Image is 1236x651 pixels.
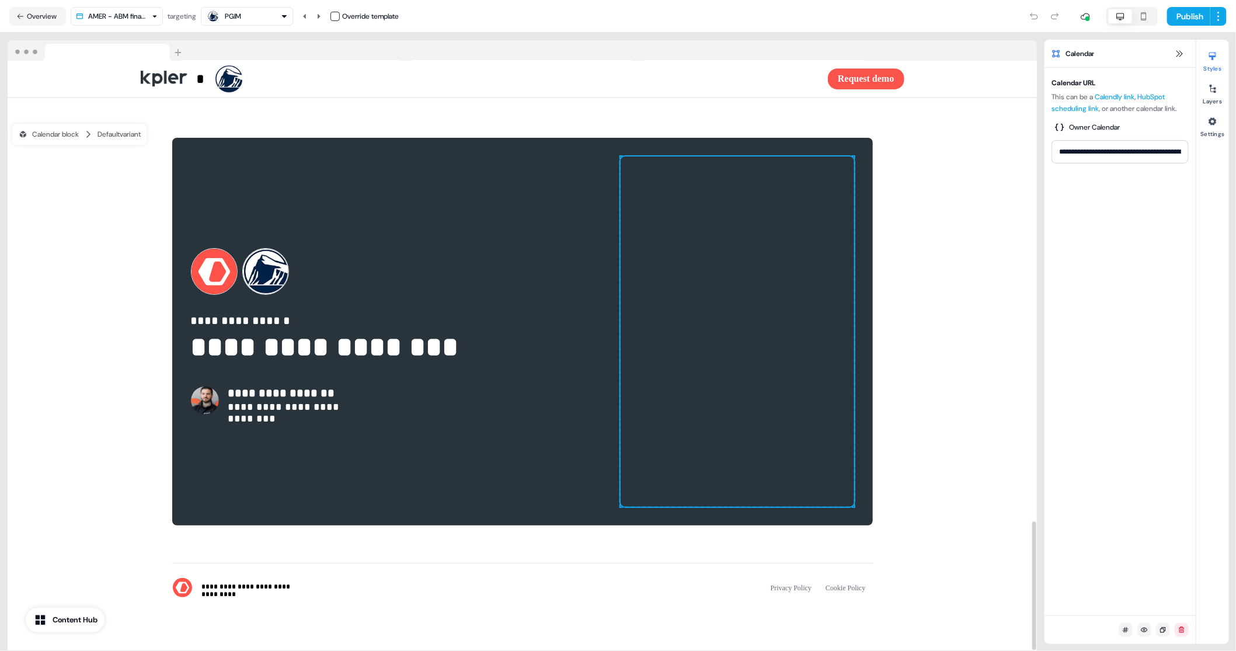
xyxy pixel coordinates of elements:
[1196,112,1229,138] button: Settings
[764,577,873,598] div: Privacy PolicyCookie Policy
[168,11,196,22] div: targeting
[9,7,66,26] button: Overview
[1052,77,1189,89] div: Calendar URL
[1095,92,1134,102] a: Calendly link
[1052,119,1123,135] button: Owner Calendar
[98,128,141,140] div: Default variant
[191,387,219,415] img: Contact avatar
[53,614,98,626] div: Content Hub
[342,11,399,22] div: Override template
[1196,79,1229,105] button: Layers
[819,577,872,598] button: Cookie Policy
[527,68,904,89] div: Request demo
[764,577,819,598] button: Privacy Policy
[26,608,105,632] button: Content Hub
[1066,48,1094,60] span: Calendar
[1196,47,1229,72] button: Styles
[225,11,241,22] div: PGIM
[1069,121,1120,133] div: Owner Calendar
[828,68,904,89] button: Request demo
[137,61,908,97] div: *Request demo
[18,128,79,140] div: Calendar block
[1052,91,1189,114] div: This can be a , , or another calendar link.
[201,7,293,26] button: PGIM
[88,11,147,22] div: AMER - ABM financials
[1167,7,1210,26] button: Publish
[8,40,187,61] img: Browser topbar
